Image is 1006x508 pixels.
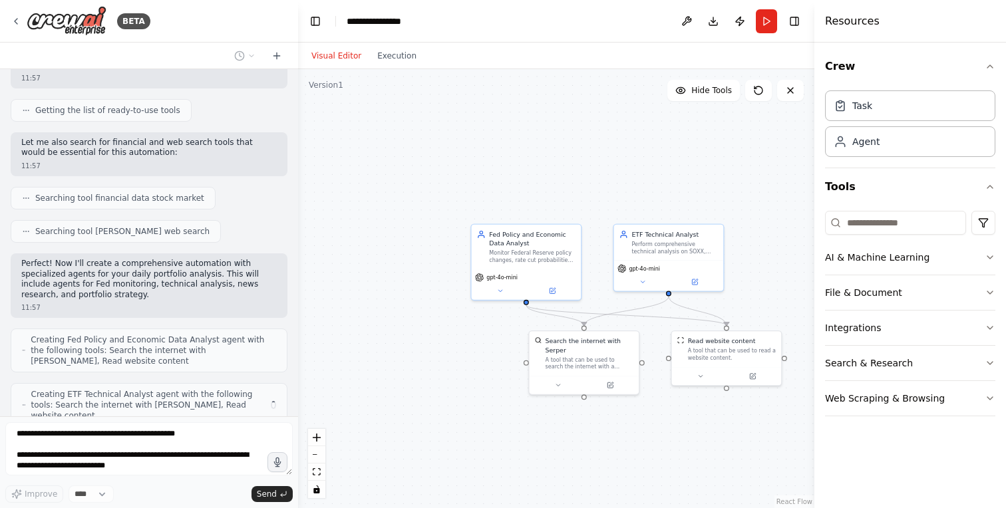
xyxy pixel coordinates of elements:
[585,380,635,390] button: Open in side panel
[308,481,325,498] button: toggle interactivity
[825,205,995,427] div: Tools
[35,193,204,203] span: Searching tool financial data stock market
[852,99,872,112] div: Task
[776,498,812,505] a: React Flow attribution
[21,303,277,313] div: 11:57
[825,346,995,380] button: Search & Research
[486,274,518,281] span: gpt-4o-mini
[688,336,756,345] div: Read website content
[31,334,276,366] span: Creating Fed Policy and Economic Data Analyst agent with the following tools: Search the internet...
[825,240,995,275] button: AI & Machine Learning
[347,15,415,28] nav: breadcrumb
[528,330,639,395] div: SerperDevToolSearch the internet with SerperA tool that can be used to search the internet with a...
[852,135,880,148] div: Agent
[613,223,724,291] div: ETF Technical AnalystPerform comprehensive technical analysis on SOXX, [PERSON_NAME], and SRVR ET...
[5,485,63,503] button: Improve
[825,48,995,85] button: Crew
[31,389,263,421] span: Creating ETF Technical Analyst agent with the following tools: Search the internet with [PERSON_N...
[35,226,210,237] span: Searching tool [PERSON_NAME] web search
[266,48,287,64] button: Start a new chat
[631,230,718,239] div: ETF Technical Analyst
[229,48,261,64] button: Switch to previous chat
[580,296,673,325] g: Edge from fd5ecb72-819f-4a42-89b2-bf3ff7429199 to 7d877357-5dd4-4345-b71f-b11870c07641
[825,13,880,29] h4: Resources
[306,12,325,31] button: Hide left sidebar
[727,371,778,382] button: Open in side panel
[21,259,277,300] p: Perfect! Now I'll create a comprehensive automation with specialized agents for your daily portfo...
[308,429,325,498] div: React Flow controls
[308,463,325,481] button: fit view
[369,48,424,64] button: Execution
[669,277,720,287] button: Open in side panel
[21,73,277,83] div: 11:57
[629,265,660,273] span: gpt-4o-mini
[825,168,995,205] button: Tools
[664,296,731,325] g: Edge from fd5ecb72-819f-4a42-89b2-bf3ff7429199 to 5bfd3cb8-d23f-47bf-a0f3-7b31a7552851
[470,223,582,301] div: Fed Policy and Economic Data AnalystMonitor Federal Reserve policy changes, rate cut probabilitie...
[785,12,804,31] button: Hide right sidebar
[35,105,180,116] span: Getting the list of ready-to-use tools
[21,161,277,171] div: 11:57
[546,336,633,354] div: Search the internet with Serper
[251,486,293,502] button: Send
[308,429,325,446] button: zoom in
[21,138,277,158] p: Let me also search for financial and web search tools that would be essential for this automation:
[309,80,343,90] div: Version 1
[667,80,740,101] button: Hide Tools
[527,285,578,296] button: Open in side panel
[25,489,57,499] span: Improve
[825,311,995,345] button: Integrations
[303,48,369,64] button: Visual Editor
[691,85,732,96] span: Hide Tools
[117,13,150,29] div: BETA
[677,336,685,344] img: ScrapeWebsiteTool
[257,489,277,499] span: Send
[267,452,287,472] button: Click to speak your automation idea
[546,356,633,370] div: A tool that can be used to search the internet with a search_query. Supports different search typ...
[825,381,995,416] button: Web Scraping & Browsing
[27,6,106,36] img: Logo
[535,336,542,344] img: SerperDevTool
[489,249,576,263] div: Monitor Federal Reserve policy changes, rate cut probabilities, and economic indicators that impa...
[688,347,776,361] div: A tool that can be used to read a website content.
[671,330,782,386] div: ScrapeWebsiteToolRead website contentA tool that can be used to read a website content.
[825,275,995,310] button: File & Document
[825,85,995,168] div: Crew
[489,230,576,248] div: Fed Policy and Economic Data Analyst
[631,241,718,255] div: Perform comprehensive technical analysis on SOXX, [PERSON_NAME], and SRVR ETFs. Analyze price act...
[308,446,325,463] button: zoom out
